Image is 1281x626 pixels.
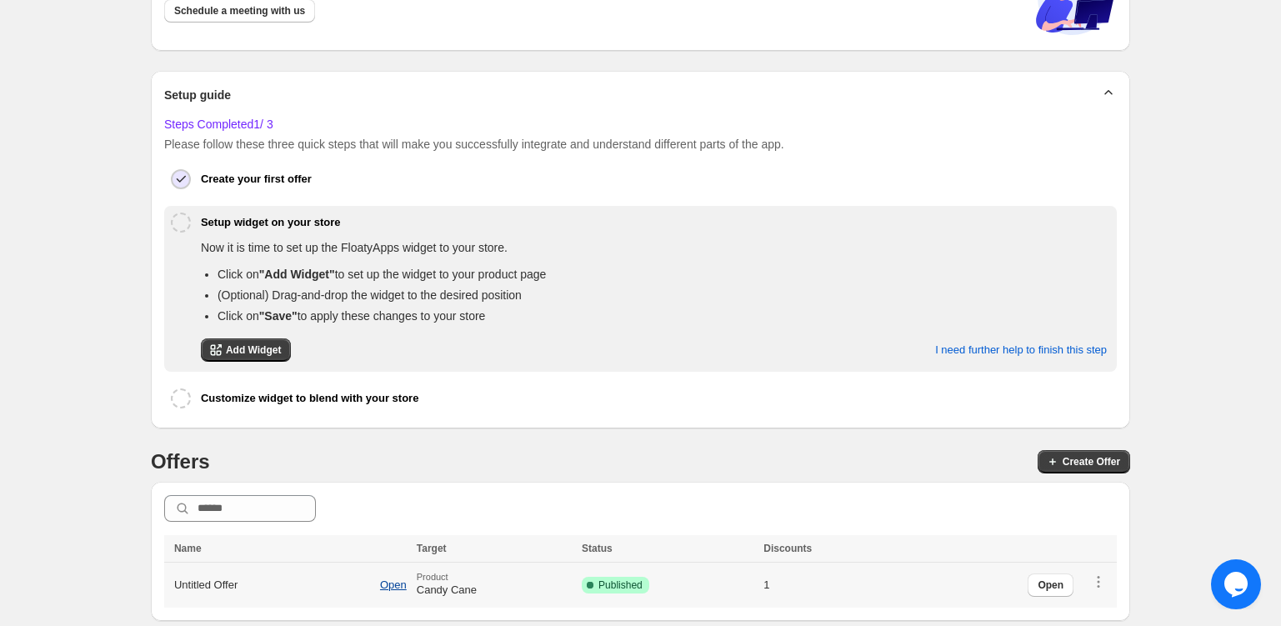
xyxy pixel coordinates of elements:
[577,535,758,563] th: Status
[935,343,1107,357] span: I need further help to finish this step
[370,571,417,599] button: Open
[417,583,477,596] span: Candy Cane
[758,535,896,563] th: Discounts
[1211,559,1264,609] iframe: chat widget
[174,577,238,593] span: Untitled Offer
[201,382,1110,415] button: Customize widget to blend with your store
[164,535,412,563] th: Name
[1038,450,1130,473] button: Create Offer
[1038,578,1063,592] span: Open
[218,268,546,281] span: Click on to set up the widget to your product page
[417,572,572,582] span: Product
[201,239,1107,256] p: Now it is time to set up the FloatyApps widget to your store.
[1063,455,1120,468] span: Create Offer
[174,4,305,18] span: Schedule a meeting with us
[218,288,522,302] span: (Optional) Drag-and-drop the widget to the desired position
[164,116,1117,133] h6: Steps Completed 1 / 3
[259,268,335,281] strong: "Add Widget"
[201,390,418,407] h6: Customize widget to blend with your store
[598,578,643,592] span: Published
[259,309,298,323] strong: "Save"
[164,136,1117,153] p: Please follow these three quick steps that will make you successfully integrate and understand di...
[201,214,341,231] h6: Setup widget on your store
[758,563,896,608] td: 1
[412,535,577,563] th: Target
[925,333,1117,368] button: I need further help to finish this step
[201,206,1110,239] button: Setup widget on your store
[226,343,282,357] span: Add Widget
[1028,573,1073,597] button: Open
[151,448,210,475] h4: Offers
[164,87,231,103] span: Setup guide
[201,171,312,188] h6: Create your first offer
[218,309,485,323] span: Click on to apply these changes to your store
[201,163,1110,196] button: Create your first offer
[380,578,407,592] span: Open
[201,338,292,362] a: Add Widget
